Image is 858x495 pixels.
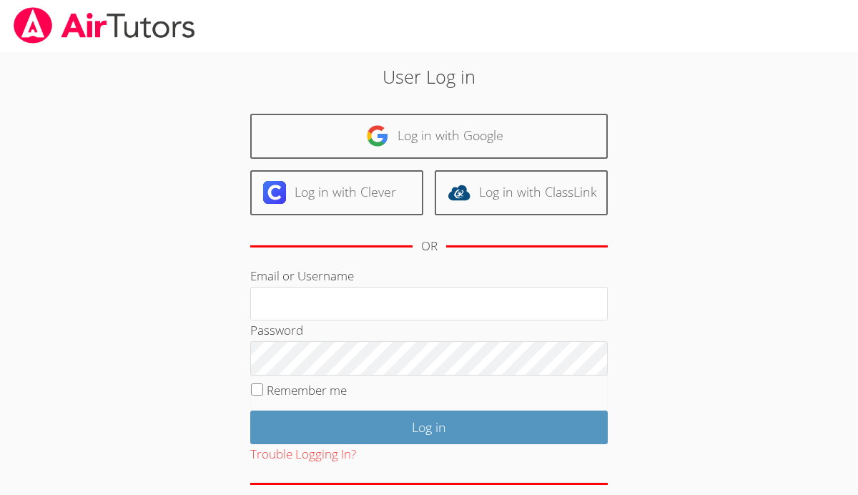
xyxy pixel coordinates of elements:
h2: User Log in [197,63,661,90]
label: Email or Username [250,268,354,284]
button: Trouble Logging In? [250,444,356,465]
a: Log in with Google [250,114,608,159]
img: clever-logo-6eab21bc6e7a338710f1a6ff85c0baf02591cd810cc4098c63d3a4b26e2feb20.svg [263,181,286,204]
input: Log in [250,411,608,444]
a: Log in with Clever [250,170,423,215]
img: classlink-logo-d6bb404cc1216ec64c9a2012d9dc4662098be43eaf13dc465df04b49fa7ab582.svg [448,181,470,204]
img: airtutors_banner-c4298cdbf04f3fff15de1276eac7730deb9818008684d7c2e4769d2f7ddbe033.png [12,7,197,44]
label: Password [250,322,303,338]
label: Remember me [267,382,347,398]
a: Log in with ClassLink [435,170,608,215]
div: OR [421,236,438,257]
img: google-logo-50288ca7cdecda66e5e0955fdab243c47b7ad437acaf1139b6f446037453330a.svg [366,124,389,147]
